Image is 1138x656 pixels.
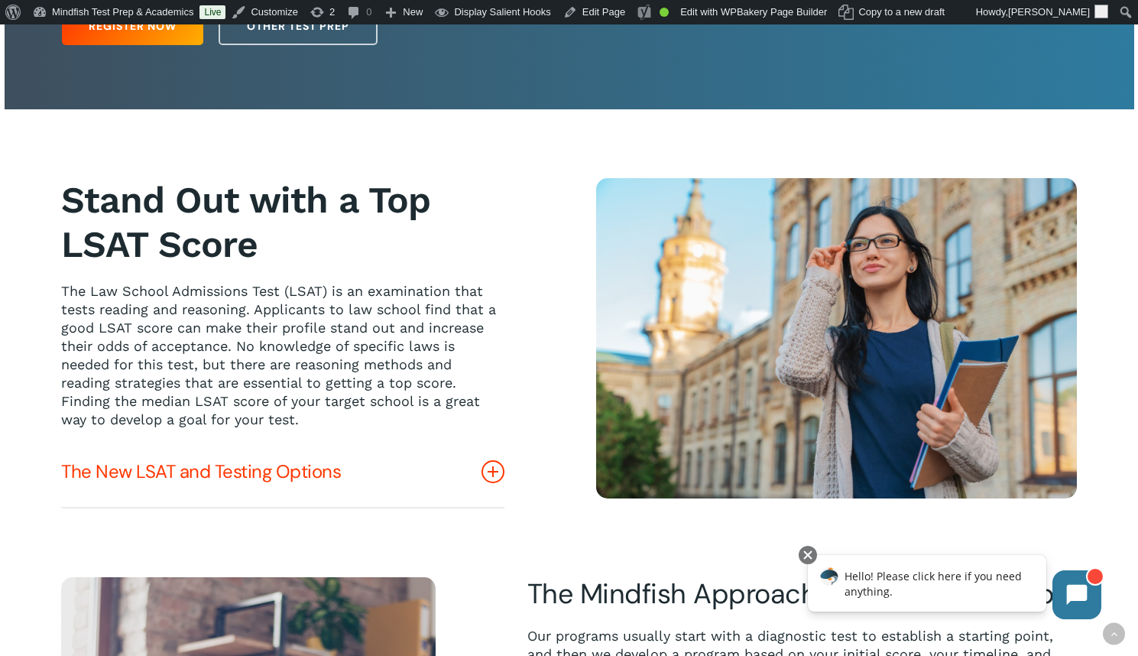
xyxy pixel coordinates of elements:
span: The Law School Admissions Test (LSAT) is an examination that tests reading and reasoning. Applica... [61,283,496,427]
div: Good [660,8,669,17]
a: Other Test Prep [219,7,378,45]
img: University,College,Female,Student,Woman,In,Eyeglasses,Casual,Clothes,Smiling [596,178,1077,499]
span: Register Now [89,18,177,34]
b: Stand Out with a Top LSAT Score [61,178,430,266]
span: [PERSON_NAME] [1008,6,1090,18]
a: Register Now [62,7,203,45]
span: Other Test Prep [247,18,349,34]
span: The Mindfish Approach to LSAT Exam Prep [527,576,1055,612]
a: Live [199,5,225,19]
iframe: Chatbot [792,543,1117,635]
a: The New LSAT and Testing Options [61,437,504,507]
